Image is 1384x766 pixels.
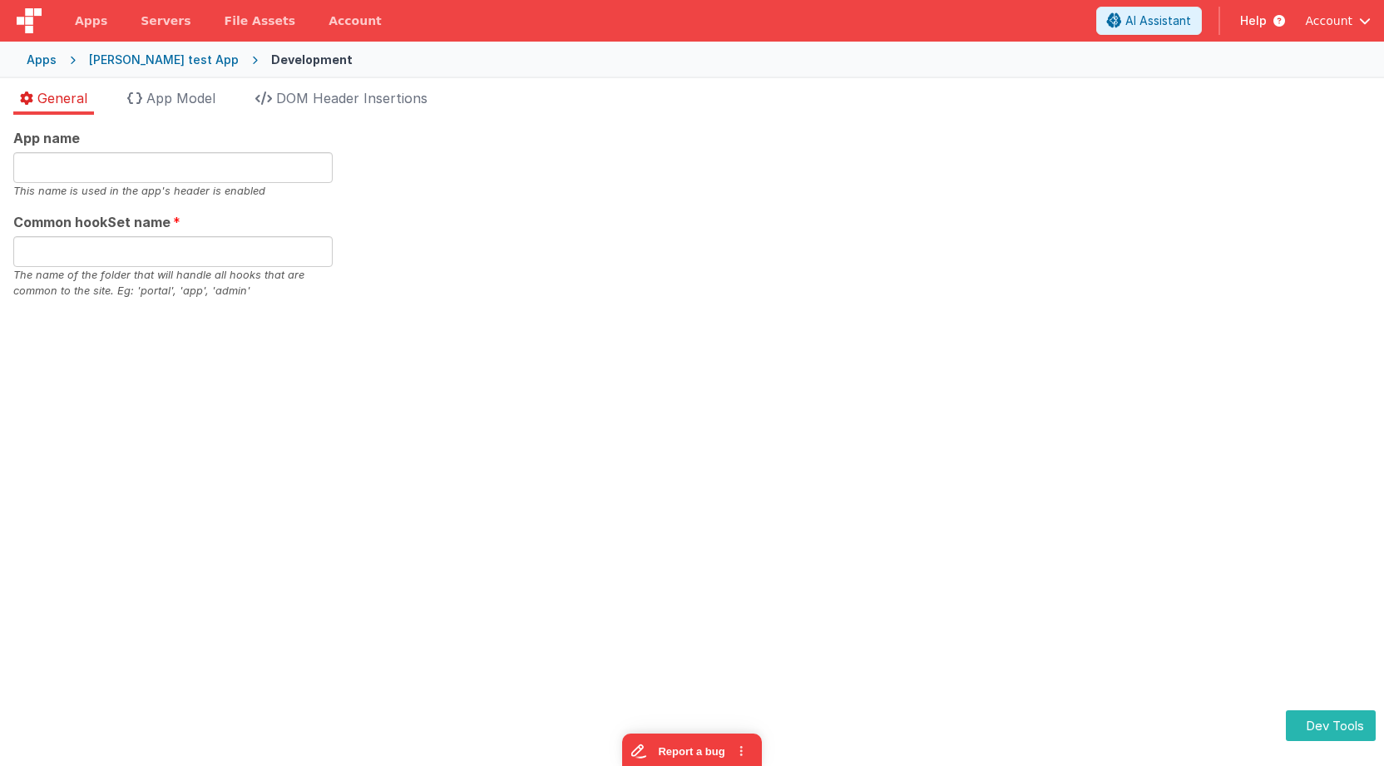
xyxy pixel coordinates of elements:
button: AI Assistant [1096,7,1202,35]
span: App name [13,128,80,148]
button: Dev Tools [1286,710,1376,741]
span: Servers [141,12,190,29]
div: Development [271,52,353,68]
span: DOM Header Insertions [276,90,428,106]
span: File Assets [225,12,296,29]
span: Apps [75,12,107,29]
div: [PERSON_NAME] test App [89,52,239,68]
span: Account [1305,12,1352,29]
span: General [37,90,87,106]
span: AI Assistant [1125,12,1191,29]
span: Help [1240,12,1267,29]
div: This name is used in the app's header is enabled [13,183,333,199]
button: Account [1305,12,1371,29]
span: Common hookSet name [13,212,171,232]
span: App Model [146,90,215,106]
div: Apps [27,52,57,68]
div: The name of the folder that will handle all hooks that are common to the site. Eg: 'portal', 'app... [13,267,333,299]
